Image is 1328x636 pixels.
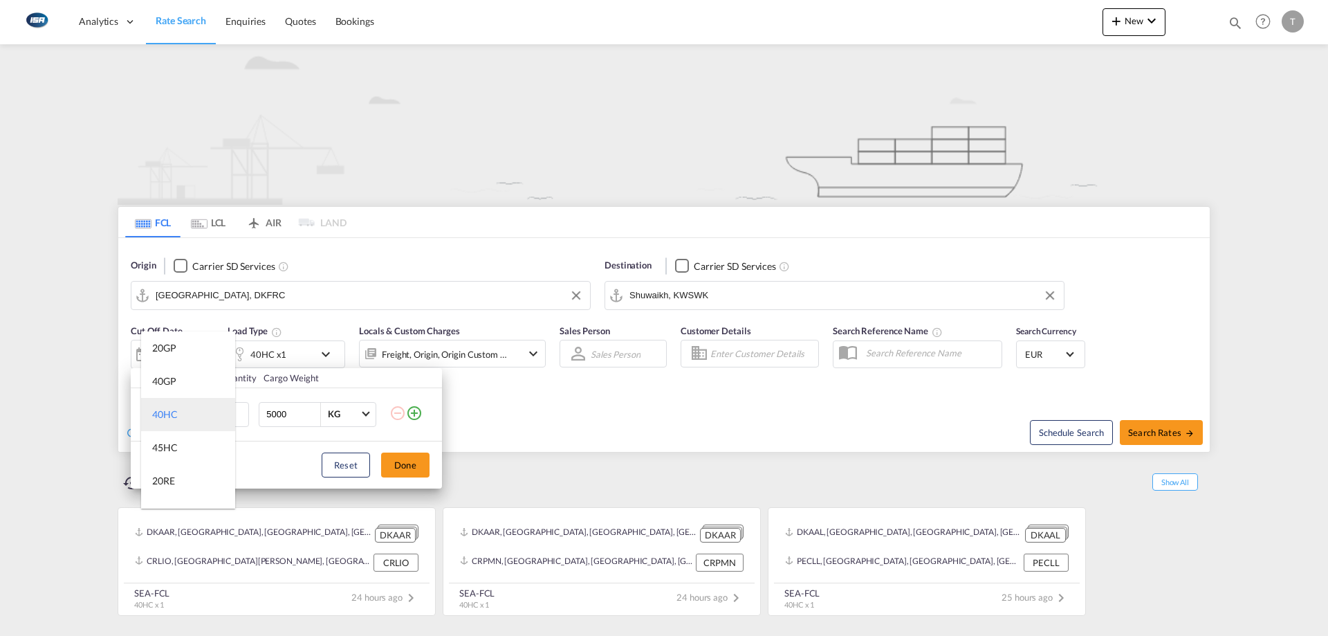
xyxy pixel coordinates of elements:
div: 45HC [152,441,178,455]
div: 40GP [152,374,176,388]
div: 20RE [152,474,175,488]
div: 40HC [152,408,178,421]
div: 20GP [152,341,176,355]
div: 40RE [152,507,175,521]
